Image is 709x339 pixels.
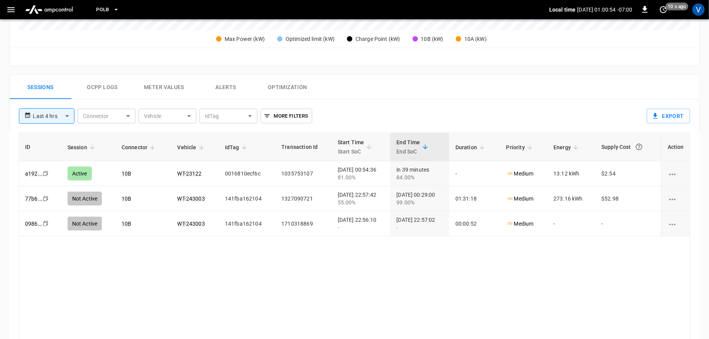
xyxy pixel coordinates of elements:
div: copy [42,194,50,203]
div: Not Active [68,217,102,231]
div: 55.00% [338,199,384,206]
p: Start SoC [338,147,364,156]
div: profile-icon [692,3,705,16]
div: 84.00% [396,174,443,181]
p: Medium [506,170,534,178]
a: 10B [122,196,131,202]
span: Connector [122,143,157,152]
th: ID [19,133,61,161]
button: PoLB [93,2,122,17]
td: 01:31:18 [449,186,500,211]
div: - [338,224,384,231]
p: [DATE] 01:00:54 -07:00 [577,6,633,13]
td: - [449,161,500,186]
a: WT-243003 [178,221,205,227]
div: Start Time [338,138,364,156]
td: - [595,211,661,236]
div: Charge Point (kW) [355,35,400,43]
img: ampcontrol.io logo [22,2,76,17]
a: WT-23122 [178,170,202,177]
a: 0986... [25,221,42,227]
th: Action [661,133,690,161]
div: 10B (kW) [421,35,443,43]
div: Supply Cost [601,140,655,154]
td: 141fba162104 [219,186,275,211]
div: Last 4 hrs [33,109,74,123]
div: - [396,224,443,231]
a: a192... [25,170,42,177]
div: copy [42,169,50,178]
td: - [547,211,595,236]
div: 99.00% [396,199,443,206]
span: Session [68,143,97,152]
button: More Filters [261,109,312,123]
span: Duration [455,143,487,152]
div: Optimized limit (kW) [286,35,335,43]
span: IdTag [225,143,249,152]
div: 81.00% [338,174,384,181]
div: [DATE] 00:54:36 [338,166,384,181]
div: charging session options [668,220,684,228]
div: in 39 minutes [396,166,443,181]
div: [DATE] 22:56:10 [338,216,384,231]
td: 1327090721 [275,186,332,211]
span: Energy [553,143,581,152]
span: Vehicle [178,143,206,152]
div: End Time [396,138,420,156]
div: Max Power (kW) [225,35,265,43]
p: End SoC [396,147,420,156]
td: 0016810ecf6c [219,161,275,186]
button: Optimization [257,75,318,100]
p: Medium [506,195,534,203]
a: WT-243003 [178,196,205,202]
div: Not Active [68,192,102,206]
a: 10B [122,221,131,227]
span: Start TimeStart SoC [338,138,374,156]
td: $52.98 [595,186,661,211]
span: PoLB [96,5,109,14]
a: 77b6... [25,196,42,202]
td: 1035753107 [275,161,332,186]
td: 1710318869 [275,211,332,236]
th: Transaction Id [275,133,332,161]
div: [DATE] 00:29:00 [396,191,443,206]
td: 141fba162104 [219,211,275,236]
button: Export [647,109,690,123]
button: Meter Values [133,75,195,100]
div: copy [42,219,50,228]
button: The cost of your charging session based on your supply rates [632,140,646,154]
table: sessions table [19,133,690,236]
button: Ocpp logs [71,75,133,100]
div: 10A (kW) [464,35,487,43]
td: 273.16 kWh [547,186,595,211]
div: [DATE] 22:57:02 [396,216,443,231]
p: Local time [549,6,576,13]
div: [DATE] 22:57:42 [338,191,384,206]
button: set refresh interval [657,3,670,16]
button: Sessions [10,75,71,100]
p: Medium [506,220,534,228]
div: charging session options [668,170,684,177]
a: 10B [122,170,131,177]
button: Alerts [195,75,257,100]
td: 00:00:52 [449,211,500,236]
td: 13.12 kWh [547,161,595,186]
span: 10 s ago [666,3,689,10]
div: charging session options [668,195,684,202]
div: Active [68,167,92,180]
span: Priority [506,143,535,152]
td: $2.54 [595,161,661,186]
span: End TimeEnd SoC [396,138,430,156]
